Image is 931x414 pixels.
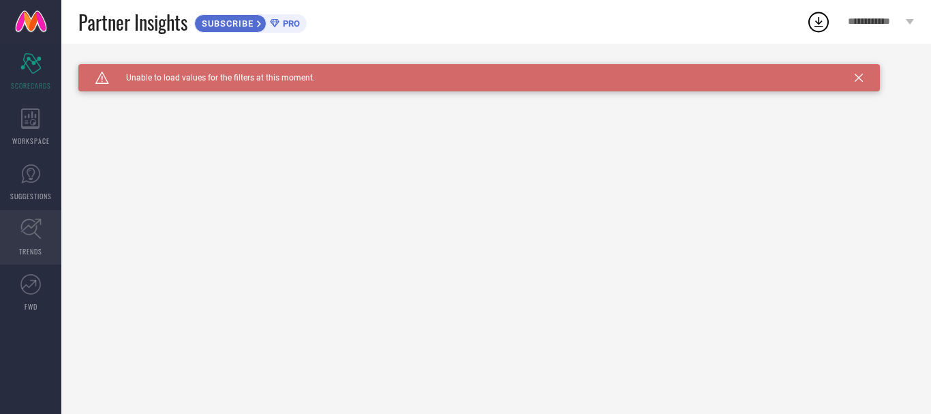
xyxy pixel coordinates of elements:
[194,11,307,33] a: SUBSCRIBEPRO
[12,136,50,146] span: WORKSPACE
[25,301,37,312] span: FWD
[11,80,51,91] span: SCORECARDS
[279,18,300,29] span: PRO
[78,8,187,36] span: Partner Insights
[10,191,52,201] span: SUGGESTIONS
[19,246,42,256] span: TRENDS
[806,10,831,34] div: Open download list
[78,64,914,75] div: Unable to load filters at this moment. Please try later.
[195,18,257,29] span: SUBSCRIBE
[109,73,315,83] span: Unable to load values for the filters at this moment.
